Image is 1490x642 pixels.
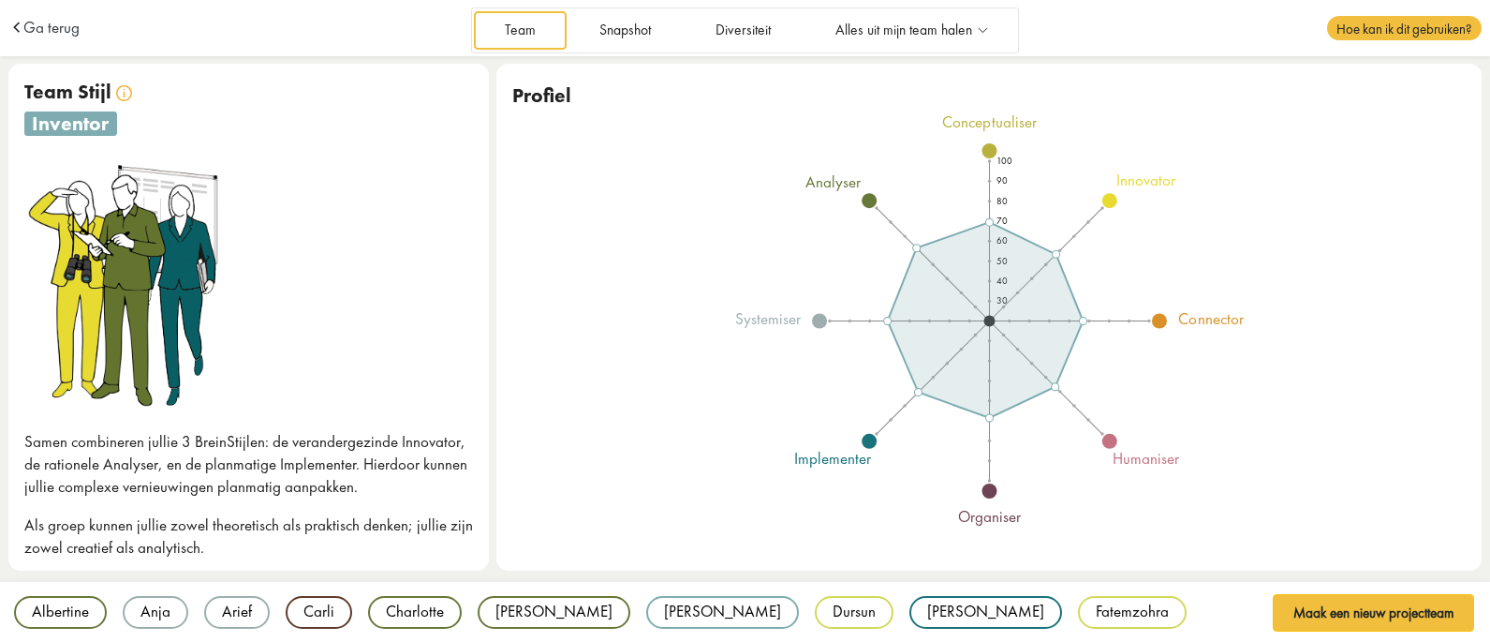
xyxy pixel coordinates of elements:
div: Fatemzohra [1078,596,1187,629]
tspan: organiser [958,506,1022,527]
span: inventor [24,112,117,136]
tspan: conceptualiser [942,112,1037,132]
span: Hoe kan ik dit gebruiken? [1327,16,1481,40]
text: 90 [996,174,1007,187]
div: Dursun [815,596,893,629]
text: 80 [996,195,1007,207]
a: Team [474,11,566,50]
tspan: connector [1178,308,1244,329]
text: 70 [996,215,1007,227]
div: [PERSON_NAME] [909,596,1062,629]
div: Anja [123,596,188,629]
tspan: systemiser [735,308,802,329]
text: 100 [996,155,1011,167]
img: info.svg [116,85,132,101]
span: Team Stijl [24,79,111,104]
a: Alles uit mijn team halen [804,11,1016,50]
tspan: humaniser [1113,448,1180,469]
tspan: analyser [805,172,862,192]
p: Samen combineren jullie 3 BreinStijlen: de verandergezinde Innovator, de rationele Analyser, en d... [24,431,473,498]
tspan: innovator [1116,170,1176,190]
img: inventor.png [24,159,226,408]
div: Albertine [14,596,107,629]
span: Alles uit mijn team halen [835,22,972,38]
a: Ga terug [23,20,80,36]
div: [PERSON_NAME] [478,596,630,629]
div: Arief [204,596,270,629]
p: Als groep kunnen jullie zowel theoretisch als praktisch denken; jullie zijn zowel creatief als an... [24,515,473,560]
a: Diversiteit [685,11,801,50]
a: Snapshot [569,11,682,50]
div: Charlotte [368,596,462,629]
tspan: implementer [794,448,872,469]
div: [PERSON_NAME] [646,596,799,629]
span: Profiel [512,82,571,108]
button: Maak een nieuw projectteam [1273,594,1475,632]
div: Carli [286,596,352,629]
